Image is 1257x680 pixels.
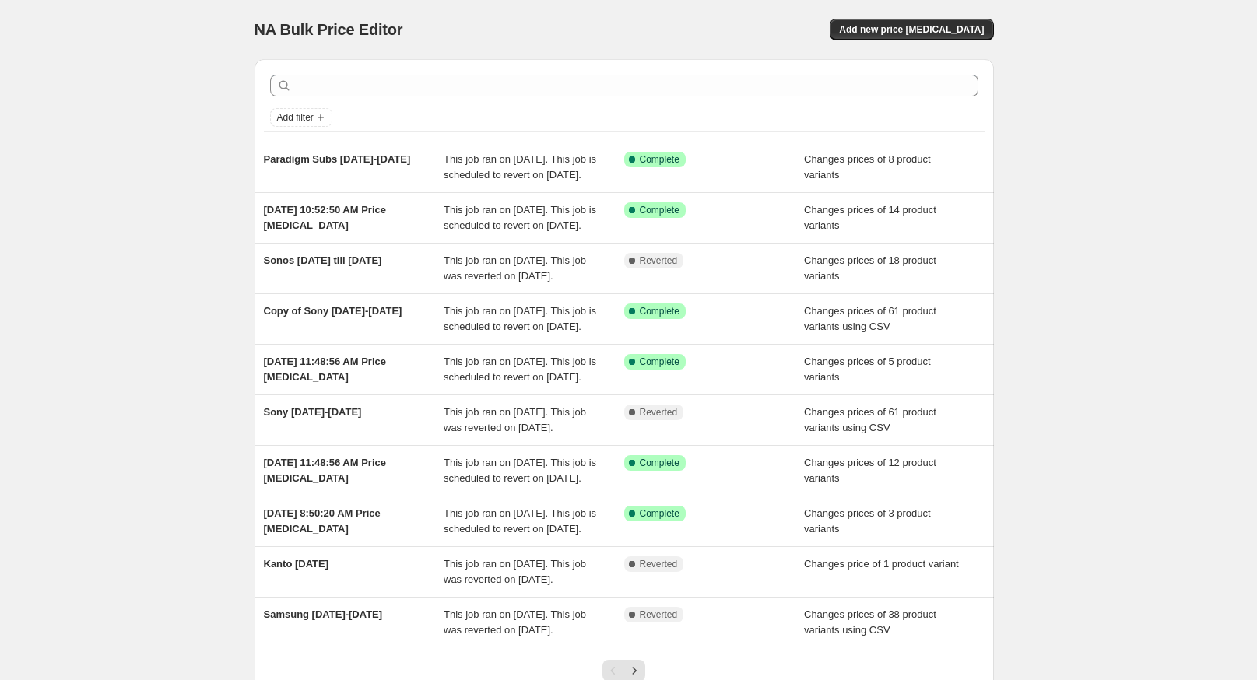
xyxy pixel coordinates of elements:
span: Paradigm Subs [DATE]-[DATE] [264,153,411,165]
span: Reverted [640,608,678,621]
span: This job ran on [DATE]. This job is scheduled to revert on [DATE]. [444,507,596,535]
span: Complete [640,153,679,166]
span: This job ran on [DATE]. This job is scheduled to revert on [DATE]. [444,356,596,383]
span: Changes prices of 8 product variants [804,153,931,181]
span: This job ran on [DATE]. This job is scheduled to revert on [DATE]. [444,153,596,181]
span: Kanto [DATE] [264,558,329,570]
span: [DATE] 10:52:50 AM Price [MEDICAL_DATA] [264,204,387,231]
span: Changes price of 1 product variant [804,558,959,570]
span: Reverted [640,406,678,419]
span: Changes prices of 14 product variants [804,204,936,231]
span: Complete [640,305,679,317]
span: NA Bulk Price Editor [255,21,403,38]
span: Add filter [277,111,314,124]
span: Samsung [DATE]-[DATE] [264,608,383,620]
span: [DATE] 11:48:56 AM Price [MEDICAL_DATA] [264,356,387,383]
span: Reverted [640,254,678,267]
span: Changes prices of 5 product variants [804,356,931,383]
span: Copy of Sony [DATE]-[DATE] [264,305,402,317]
span: Changes prices of 12 product variants [804,457,936,484]
span: This job ran on [DATE]. This job is scheduled to revert on [DATE]. [444,457,596,484]
span: Changes prices of 18 product variants [804,254,936,282]
span: Changes prices of 61 product variants using CSV [804,406,936,433]
span: Add new price [MEDICAL_DATA] [839,23,984,36]
span: Complete [640,204,679,216]
span: Complete [640,356,679,368]
button: Add new price [MEDICAL_DATA] [830,19,993,40]
span: Sony [DATE]-[DATE] [264,406,362,418]
span: Changes prices of 3 product variants [804,507,931,535]
span: [DATE] 11:48:56 AM Price [MEDICAL_DATA] [264,457,387,484]
span: Sonos [DATE] till [DATE] [264,254,382,266]
span: Changes prices of 38 product variants using CSV [804,608,936,636]
span: Complete [640,507,679,520]
span: This job ran on [DATE]. This job is scheduled to revert on [DATE]. [444,305,596,332]
button: Add filter [270,108,332,127]
span: [DATE] 8:50:20 AM Price [MEDICAL_DATA] [264,507,381,535]
span: This job ran on [DATE]. This job was reverted on [DATE]. [444,406,586,433]
span: Complete [640,457,679,469]
span: This job ran on [DATE]. This job was reverted on [DATE]. [444,608,586,636]
span: Reverted [640,558,678,570]
span: This job ran on [DATE]. This job was reverted on [DATE]. [444,558,586,585]
span: This job ran on [DATE]. This job is scheduled to revert on [DATE]. [444,204,596,231]
span: Changes prices of 61 product variants using CSV [804,305,936,332]
span: This job ran on [DATE]. This job was reverted on [DATE]. [444,254,586,282]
